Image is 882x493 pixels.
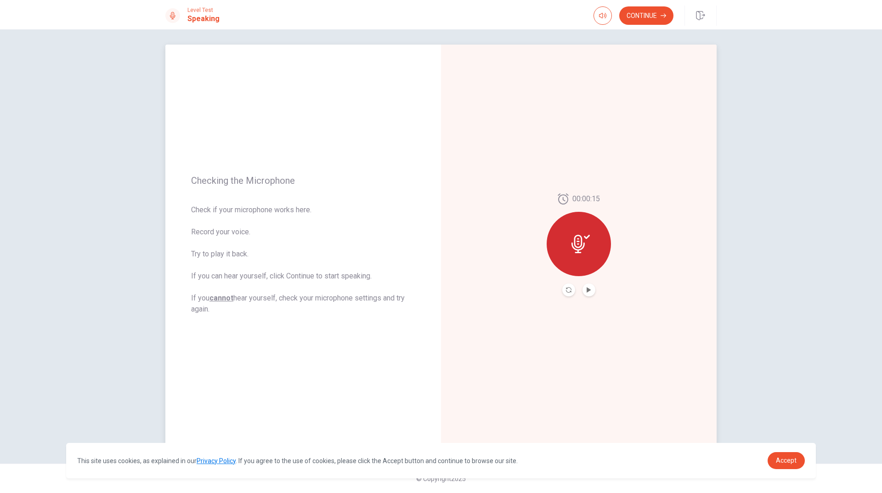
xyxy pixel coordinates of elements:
[77,457,518,465] span: This site uses cookies, as explained in our . If you agree to the use of cookies, please click th...
[776,457,797,464] span: Accept
[619,6,673,25] button: Continue
[191,204,415,315] span: Check if your microphone works here. Record your voice. Try to play it back. If you can hear your...
[416,475,466,482] span: © Copyright 2025
[191,175,415,186] span: Checking the Microphone
[768,452,805,469] a: dismiss cookie message
[582,283,595,296] button: Play Audio
[66,443,816,478] div: cookieconsent
[572,193,600,204] span: 00:00:15
[197,457,236,465] a: Privacy Policy
[562,283,575,296] button: Record Again
[209,294,233,302] u: cannot
[187,13,220,24] h1: Speaking
[187,7,220,13] span: Level Test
